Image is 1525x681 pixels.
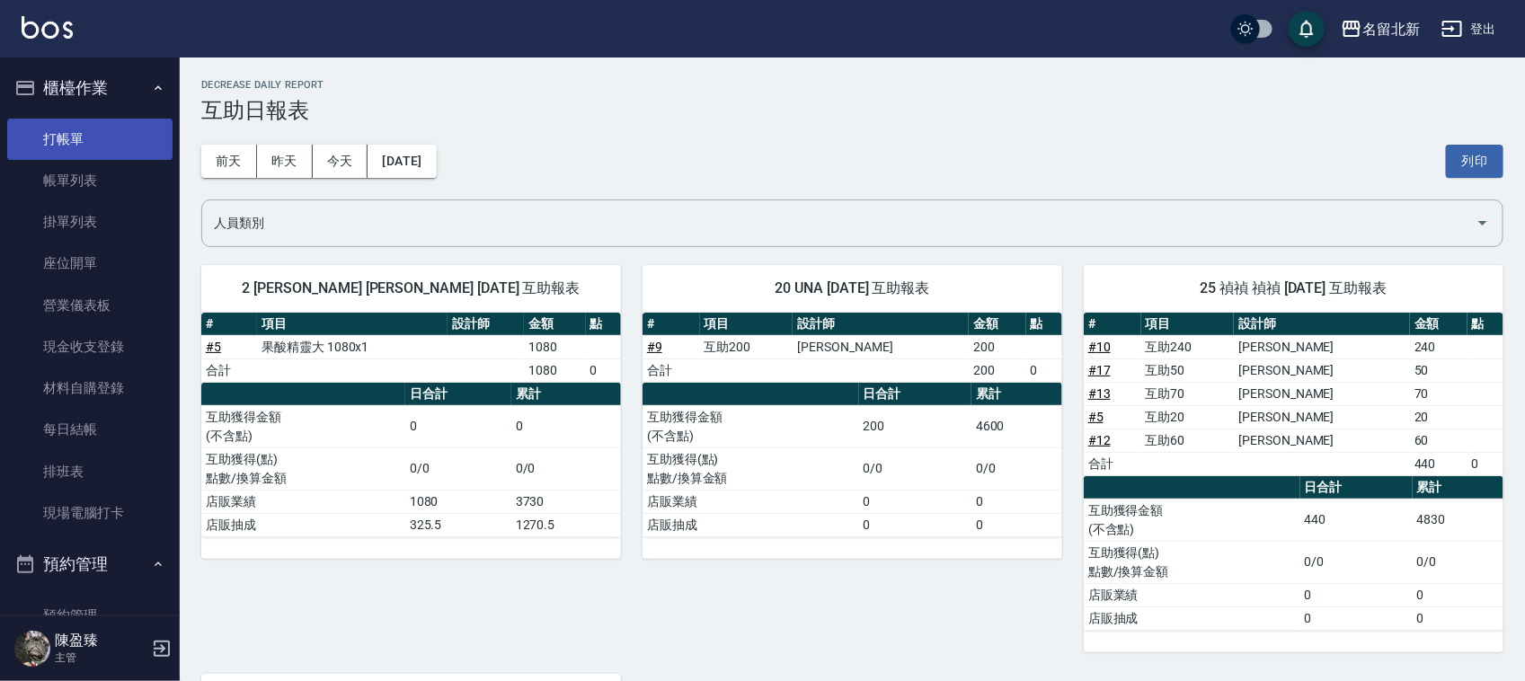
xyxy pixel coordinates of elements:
td: 互助240 [1141,335,1235,358]
th: 項目 [700,313,794,336]
th: 日合計 [405,383,511,406]
td: 0/0 [971,447,1062,490]
table: a dense table [643,383,1062,537]
td: 1080 [524,335,586,358]
input: 人員名稱 [209,208,1468,239]
td: 240 [1410,335,1467,358]
button: 昨天 [257,145,313,178]
img: Person [14,631,50,667]
button: [DATE] [368,145,436,178]
td: 200 [969,358,1026,382]
td: 店販抽成 [1084,606,1300,630]
td: [PERSON_NAME] [1234,429,1410,452]
td: 互助獲得金額 (不含點) [643,405,859,447]
table: a dense table [1084,313,1503,476]
td: 店販業績 [643,490,859,513]
td: [PERSON_NAME] [1234,382,1410,405]
td: 店販業績 [201,490,405,513]
td: [PERSON_NAME] [1234,358,1410,382]
p: 主管 [55,650,146,666]
td: 0 [1413,583,1503,606]
th: # [1084,313,1141,336]
td: 果酸精靈大 1080x1 [257,335,448,358]
td: 4830 [1413,499,1503,541]
td: 0 [1300,583,1413,606]
th: 點 [586,313,621,336]
a: 現金收支登錄 [7,326,173,367]
th: 點 [1026,313,1062,336]
a: 預約管理 [7,595,173,636]
td: [PERSON_NAME] [793,335,969,358]
button: 前天 [201,145,257,178]
td: 60 [1410,429,1467,452]
td: 3730 [511,490,621,513]
td: 200 [969,335,1026,358]
th: 金額 [524,313,586,336]
table: a dense table [1084,476,1503,631]
td: 合計 [1084,452,1141,475]
th: 點 [1467,313,1503,336]
th: 累計 [511,383,621,406]
td: 1270.5 [511,513,621,536]
a: 掛單列表 [7,201,173,243]
th: 金額 [1410,313,1467,336]
a: 排班表 [7,451,173,492]
a: 材料自購登錄 [7,367,173,409]
a: #17 [1088,363,1111,377]
td: 0 [405,405,511,447]
td: 店販業績 [1084,583,1300,606]
td: 互助50 [1141,358,1235,382]
td: 互助獲得(點) 點數/換算金額 [643,447,859,490]
td: 440 [1300,499,1413,541]
button: 列印 [1446,145,1503,178]
td: 0 [1467,452,1503,475]
td: 325.5 [405,513,511,536]
td: 0/0 [1413,541,1503,583]
button: 櫃檯作業 [7,65,173,111]
span: 20 UNA [DATE] 互助報表 [664,279,1041,297]
td: 0 [971,513,1062,536]
img: Logo [22,16,73,39]
td: 4600 [971,405,1062,447]
th: 累計 [971,383,1062,406]
a: 現場電腦打卡 [7,492,173,534]
button: 今天 [313,145,368,178]
h5: 陳盈臻 [55,632,146,650]
td: 70 [1410,382,1467,405]
td: 互助獲得金額 (不含點) [201,405,405,447]
button: 名留北新 [1334,11,1427,48]
td: 互助獲得金額 (不含點) [1084,499,1300,541]
th: # [201,313,257,336]
th: 設計師 [448,313,524,336]
div: 名留北新 [1362,18,1420,40]
a: #9 [647,340,662,354]
td: 0 [859,490,971,513]
table: a dense table [201,383,621,537]
th: 設計師 [793,313,969,336]
td: 20 [1410,405,1467,429]
td: 0/0 [1300,541,1413,583]
td: 互助20 [1141,405,1235,429]
td: 0 [511,405,621,447]
td: 0 [1300,606,1413,630]
td: 0 [1413,606,1503,630]
button: Open [1468,208,1497,237]
td: 0/0 [859,447,971,490]
td: 50 [1410,358,1467,382]
a: 營業儀表板 [7,285,173,326]
td: 440 [1410,452,1467,475]
th: 日合計 [1300,476,1413,500]
td: 1080 [524,358,586,382]
th: 項目 [257,313,448,336]
td: 店販抽成 [643,513,859,536]
a: #12 [1088,433,1111,447]
td: 互助200 [700,335,794,358]
a: #10 [1088,340,1111,354]
th: # [643,313,700,336]
td: [PERSON_NAME] [1234,405,1410,429]
table: a dense table [643,313,1062,383]
a: 帳單列表 [7,160,173,201]
td: 合計 [643,358,700,382]
td: 互助70 [1141,382,1235,405]
button: 登出 [1434,13,1503,46]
